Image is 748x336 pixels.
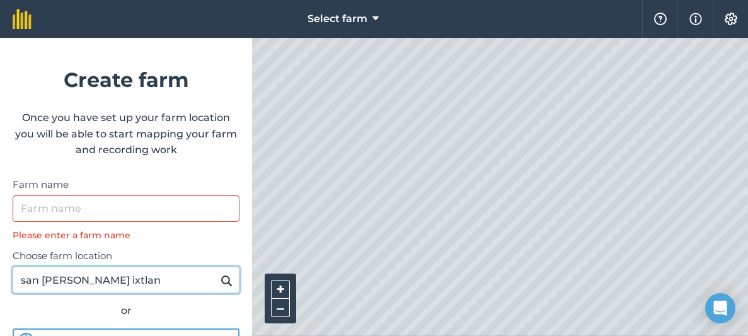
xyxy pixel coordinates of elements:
[13,248,239,264] label: Choose farm location
[13,267,239,293] input: Enter your farm’s address
[271,299,290,317] button: –
[13,195,239,222] input: Farm name
[221,273,233,288] img: svg+xml;base64,PHN2ZyB4bWxucz0iaHR0cDovL3d3dy53My5vcmcvMjAwMC9zdmciIHdpZHRoPSIxOSIgaGVpZ2h0PSIyNC...
[13,303,239,319] div: or
[271,280,290,299] button: +
[13,64,239,96] h1: Create farm
[13,9,32,29] img: fieldmargin Logo
[13,177,239,192] label: Farm name
[13,110,239,158] p: Once you have set up your farm location you will be able to start mapping your farm and recording...
[653,13,668,25] img: A question mark icon
[723,13,739,25] img: A cog icon
[705,293,735,323] div: Open Intercom Messenger
[13,228,239,242] div: Please enter a farm name
[308,11,367,26] span: Select farm
[689,11,702,26] img: svg+xml;base64,PHN2ZyB4bWxucz0iaHR0cDovL3d3dy53My5vcmcvMjAwMC9zdmciIHdpZHRoPSIxNyIgaGVpZ2h0PSIxNy...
